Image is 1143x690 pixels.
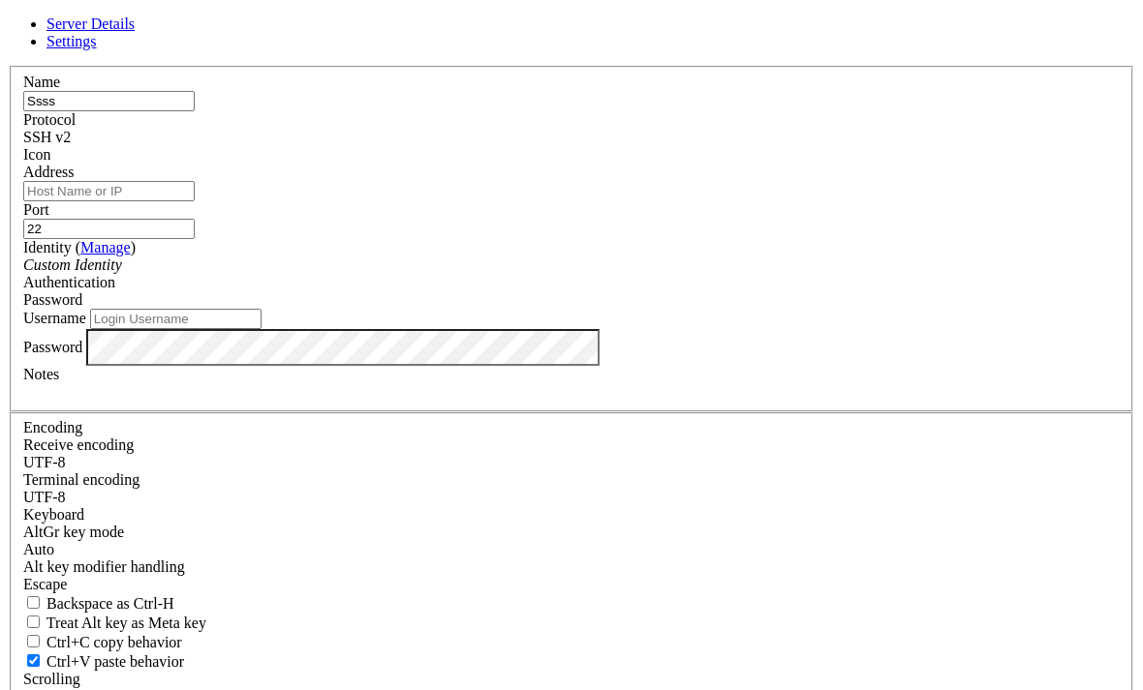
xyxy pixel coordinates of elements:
[23,256,122,273] i: Custom Identity
[23,454,66,470] span: UTF-8
[23,291,82,308] span: Password
[23,634,182,650] label: Ctrl-C copies if true, send ^C to host if false. Ctrl-Shift-C sends ^C to host if true, copies if...
[23,239,136,255] label: Identity
[46,615,206,631] span: Treat Alt key as Meta key
[23,274,115,290] label: Authentication
[46,595,174,612] span: Backspace as Ctrl-H
[23,129,1120,146] div: SSH v2
[23,74,60,90] label: Name
[23,181,195,201] input: Host Name or IP
[23,91,195,111] input: Server Name
[23,576,1120,593] div: Escape
[46,15,135,32] a: Server Details
[23,541,54,557] span: Auto
[23,291,1120,309] div: Password
[23,338,82,354] label: Password
[23,111,76,128] label: Protocol
[23,489,66,505] span: UTF-8
[23,615,206,631] label: Whether the Alt key acts as a Meta key or as a distinct Alt key.
[80,239,131,255] a: Manage
[27,596,40,609] input: Backspace as Ctrl-H
[23,219,195,239] input: Port Number
[90,309,262,329] input: Login Username
[23,256,1120,274] div: Custom Identity
[46,33,97,49] a: Settings
[23,129,71,145] span: SSH v2
[23,558,185,575] label: Controls how the Alt key is handled. Escape: Send an ESC prefix. 8-Bit: Add 128 to the typed char...
[23,595,174,612] label: If true, the backspace should send BS ('\x08', aka ^H). Otherwise the backspace key should send '...
[23,653,184,670] label: Ctrl+V pastes if true, sends ^V to host if false. Ctrl+Shift+V sends ^V to host if true, pastes i...
[23,489,1120,506] div: UTF-8
[46,634,182,650] span: Ctrl+C copy behavior
[23,419,82,435] label: Encoding
[27,615,40,628] input: Treat Alt key as Meta key
[23,146,50,163] label: Icon
[23,506,84,523] label: Keyboard
[23,454,1120,471] div: UTF-8
[23,671,80,687] label: Scrolling
[27,654,40,667] input: Ctrl+V paste behavior
[23,366,59,382] label: Notes
[23,471,139,488] label: The default terminal encoding. ISO-2022 enables character map translations (like graphics maps). ...
[23,164,74,180] label: Address
[23,310,86,326] label: Username
[76,239,136,255] span: ( )
[23,576,67,592] span: Escape
[27,635,40,647] input: Ctrl+C copy behavior
[23,524,124,540] label: Set the expected encoding for data received from the host. If the encodings do not match, visual ...
[23,541,1120,558] div: Auto
[23,201,49,218] label: Port
[23,436,134,453] label: Set the expected encoding for data received from the host. If the encodings do not match, visual ...
[46,653,184,670] span: Ctrl+V paste behavior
